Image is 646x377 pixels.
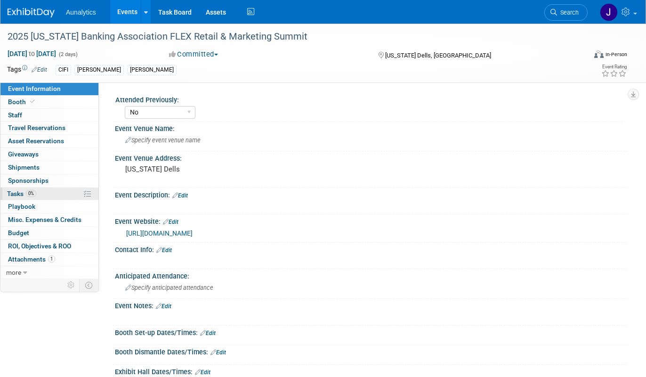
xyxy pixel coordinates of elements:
[6,269,21,276] span: more
[7,190,36,197] span: Tasks
[0,188,98,200] a: Tasks0%
[8,150,39,158] span: Giveaways
[125,137,201,144] span: Specify event venue name
[115,214,627,227] div: Event Website:
[166,49,222,59] button: Committed
[125,284,213,291] span: Specify anticipated attendance
[156,247,172,254] a: Edit
[605,51,627,58] div: In-Person
[58,51,78,57] span: (2 days)
[0,161,98,174] a: Shipments
[544,4,588,21] a: Search
[8,229,29,237] span: Budget
[127,65,177,75] div: [PERSON_NAME]
[200,330,216,336] a: Edit
[56,65,71,75] div: CIFI
[8,137,64,145] span: Asset Reservations
[8,98,37,106] span: Booth
[115,151,627,163] div: Event Venue Address:
[8,111,22,119] span: Staff
[63,279,80,291] td: Personalize Event Tab Strip
[66,8,96,16] span: Aunalytics
[0,240,98,253] a: ROI, Objectives & ROO
[0,82,98,95] a: Event Information
[0,266,98,279] a: more
[4,28,574,45] div: 2025 [US_STATE] Banking Association FLEX Retail & Marketing Summit
[172,192,188,199] a: Edit
[0,227,98,239] a: Budget
[594,50,604,58] img: Format-Inperson.png
[0,109,98,122] a: Staff
[26,190,36,197] span: 0%
[8,8,55,17] img: ExhibitDay
[0,253,98,266] a: Attachments1
[115,122,627,133] div: Event Venue Name:
[0,135,98,148] a: Asset Reservations
[0,122,98,134] a: Travel Reservations
[115,365,627,377] div: Exhibit Hall Dates/Times:
[0,200,98,213] a: Playbook
[163,219,178,225] a: Edit
[156,303,171,310] a: Edit
[8,124,65,131] span: Travel Reservations
[601,65,627,69] div: Event Rating
[80,279,99,291] td: Toggle Event Tabs
[8,255,55,263] span: Attachments
[125,165,318,173] pre: [US_STATE] Dells
[7,49,57,58] span: [DATE] [DATE]
[600,3,618,21] img: Julie Grisanti-Cieslak
[30,99,35,104] i: Booth reservation complete
[115,299,627,311] div: Event Notes:
[0,174,98,187] a: Sponsorships
[8,85,61,92] span: Event Information
[27,50,36,57] span: to
[0,96,98,108] a: Booth
[7,65,47,75] td: Tags
[8,164,40,171] span: Shipments
[48,255,55,262] span: 1
[32,66,47,73] a: Edit
[115,269,627,281] div: Anticipated Attendance:
[115,345,627,357] div: Booth Dismantle Dates/Times:
[126,229,193,237] a: [URL][DOMAIN_NAME]
[115,243,627,255] div: Contact Info:
[210,349,226,356] a: Edit
[74,65,124,75] div: [PERSON_NAME]
[557,9,579,16] span: Search
[115,93,623,105] div: Attended Previously:
[8,216,81,223] span: Misc. Expenses & Credits
[536,49,628,63] div: Event Format
[115,188,627,200] div: Event Description:
[0,148,98,161] a: Giveaways
[0,213,98,226] a: Misc. Expenses & Credits
[8,177,48,184] span: Sponsorships
[8,242,71,250] span: ROI, Objectives & ROO
[385,52,491,59] span: [US_STATE] Dells, [GEOGRAPHIC_DATA]
[8,203,35,210] span: Playbook
[115,326,627,338] div: Booth Set-up Dates/Times:
[195,369,210,376] a: Edit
